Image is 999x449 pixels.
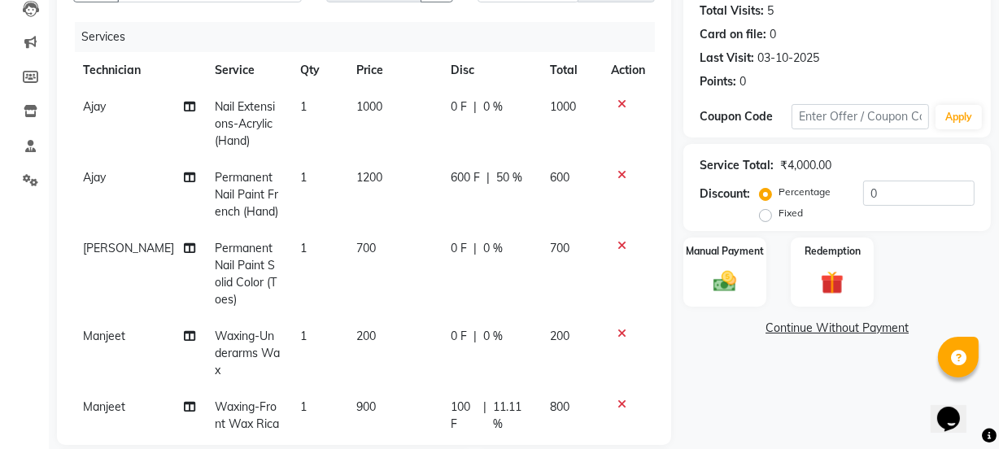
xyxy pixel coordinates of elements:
[300,170,307,185] span: 1
[356,241,376,255] span: 700
[550,170,569,185] span: 600
[451,328,467,345] span: 0 F
[686,244,764,259] label: Manual Payment
[550,241,569,255] span: 700
[780,157,831,174] div: ₹4,000.00
[215,399,279,431] span: Waxing-Front Wax Rica
[483,240,503,257] span: 0 %
[779,185,831,199] label: Percentage
[739,73,746,90] div: 0
[451,399,477,433] span: 100 F
[356,99,382,114] span: 1000
[757,50,819,67] div: 03-10-2025
[700,108,792,125] div: Coupon Code
[205,52,290,89] th: Service
[700,73,736,90] div: Points:
[300,329,307,343] span: 1
[83,170,106,185] span: Ajay
[687,320,988,337] a: Continue Without Payment
[215,170,278,219] span: Permanent Nail Paint French (Hand)
[356,170,382,185] span: 1200
[936,105,982,129] button: Apply
[473,98,477,116] span: |
[486,169,490,186] span: |
[356,329,376,343] span: 200
[356,399,376,414] span: 900
[550,329,569,343] span: 200
[75,22,667,52] div: Services
[347,52,441,89] th: Price
[83,241,174,255] span: [PERSON_NAME]
[483,328,503,345] span: 0 %
[700,26,766,43] div: Card on file:
[215,99,275,148] span: Nail Extensions-Acrylic (Hand)
[601,52,655,89] th: Action
[700,50,754,67] div: Last Visit:
[83,99,106,114] span: Ajay
[779,206,803,220] label: Fixed
[451,169,480,186] span: 600 F
[73,52,205,89] th: Technician
[767,2,774,20] div: 5
[814,268,851,297] img: _gift.svg
[451,98,467,116] span: 0 F
[706,268,744,295] img: _cash.svg
[931,384,983,433] iframe: chat widget
[300,99,307,114] span: 1
[483,98,503,116] span: 0 %
[540,52,601,89] th: Total
[700,185,750,203] div: Discount:
[290,52,347,89] th: Qty
[215,329,280,377] span: Waxing-Underarms Wax
[215,241,277,307] span: Permanent Nail Paint Solid Color (Toes)
[550,99,576,114] span: 1000
[493,399,530,433] span: 11.11 %
[300,399,307,414] span: 1
[496,169,522,186] span: 50 %
[441,52,540,89] th: Disc
[792,104,929,129] input: Enter Offer / Coupon Code
[770,26,776,43] div: 0
[83,329,125,343] span: Manjeet
[550,399,569,414] span: 800
[473,240,477,257] span: |
[473,328,477,345] span: |
[700,2,764,20] div: Total Visits:
[83,399,125,414] span: Manjeet
[451,240,467,257] span: 0 F
[483,399,486,433] span: |
[805,244,861,259] label: Redemption
[700,157,774,174] div: Service Total:
[300,241,307,255] span: 1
